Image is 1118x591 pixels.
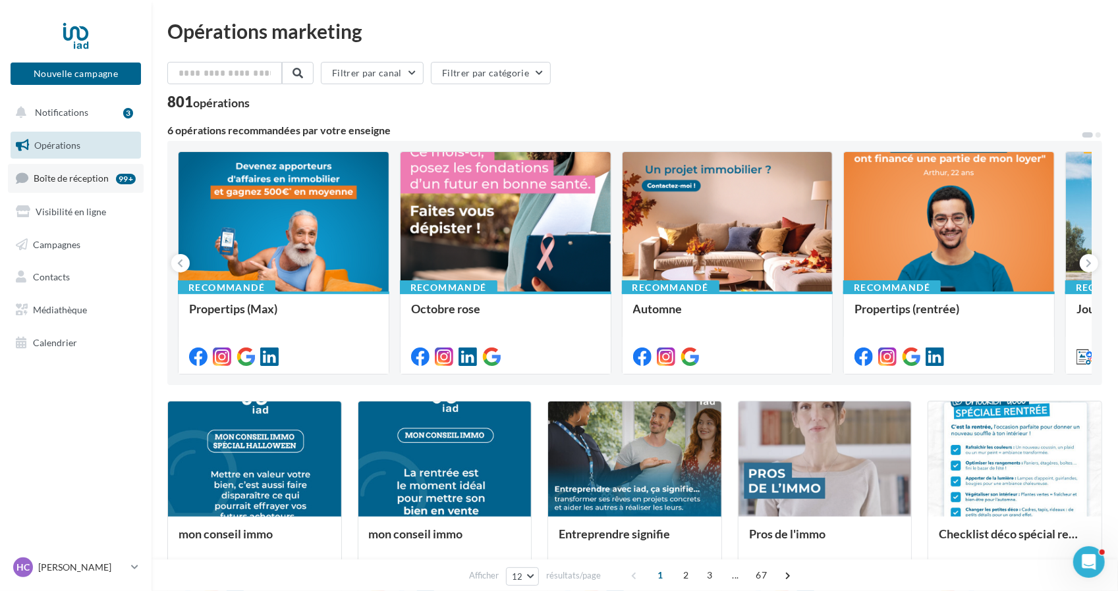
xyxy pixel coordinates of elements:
[622,280,719,295] div: Recommandé
[559,527,711,553] div: Entreprendre signifie
[750,565,772,586] span: 67
[33,337,77,348] span: Calendrier
[38,561,126,574] p: [PERSON_NAME]
[854,302,1044,328] div: Propertips (rentrée)
[178,280,275,295] div: Recommandé
[506,567,540,586] button: 12
[189,302,378,328] div: Propertips (Max)
[633,302,822,328] div: Automne
[193,97,250,109] div: opérations
[8,296,144,324] a: Médiathèque
[8,263,144,291] a: Contacts
[431,62,551,84] button: Filtrer par catégorie
[411,302,600,328] div: Octobre rose
[123,108,133,118] div: 3
[11,63,141,85] button: Nouvelle campagne
[21,34,32,45] img: website_grey.svg
[8,231,144,259] a: Campagnes
[16,561,30,574] span: HC
[152,76,162,87] img: tab_keywords_by_traffic_grey.svg
[34,172,109,184] span: Boîte de réception
[69,78,101,86] div: Domaine
[11,555,141,580] a: HC [PERSON_NAME]
[179,527,331,553] div: mon conseil immo
[939,527,1091,553] div: Checklist déco spécial rentrée
[8,164,144,192] a: Boîte de réception99+
[8,99,138,126] button: Notifications 3
[167,125,1081,136] div: 6 opérations recommandées par votre enseigne
[33,304,87,315] span: Médiathèque
[33,238,80,249] span: Campagnes
[725,565,746,586] span: ...
[843,280,941,295] div: Recommandé
[369,527,521,553] div: mon conseil immo
[167,21,1102,41] div: Opérations marketing
[8,198,144,226] a: Visibilité en ligne
[1073,546,1105,578] iframe: Intercom live chat
[675,565,696,586] span: 2
[33,271,70,282] span: Contacts
[37,21,65,32] div: v 4.0.25
[469,569,499,582] span: Afficher
[21,21,32,32] img: logo_orange.svg
[400,280,497,295] div: Recommandé
[8,132,144,159] a: Opérations
[167,95,250,109] div: 801
[749,527,901,553] div: Pros de l'immo
[35,107,88,118] span: Notifications
[546,569,601,582] span: résultats/page
[34,34,149,45] div: Domaine: [DOMAIN_NAME]
[116,174,136,184] div: 99+
[699,565,720,586] span: 3
[34,140,80,151] span: Opérations
[55,76,65,87] img: tab_domain_overview_orange.svg
[512,571,523,582] span: 12
[321,62,424,84] button: Filtrer par canal
[650,565,671,586] span: 1
[8,329,144,357] a: Calendrier
[36,206,106,217] span: Visibilité en ligne
[166,78,199,86] div: Mots-clés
